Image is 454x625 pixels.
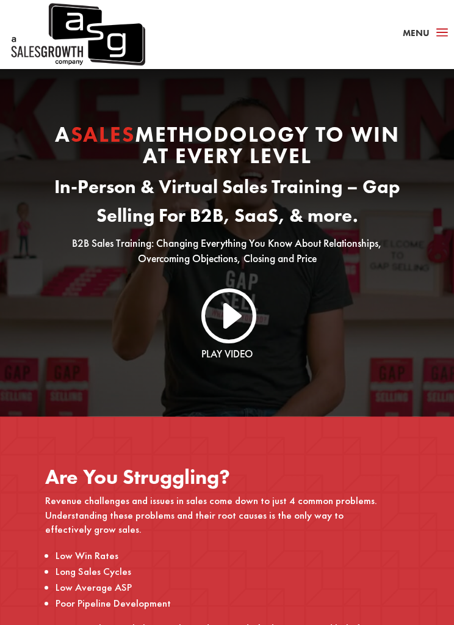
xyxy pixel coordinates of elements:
[56,563,386,579] li: Long Sales Cycles
[45,173,408,236] h3: In-Person & Virtual Sales Training – Gap Selling For B2B, SaaS, & more.
[403,27,430,39] span: Menu
[45,467,386,494] h2: Are You Struggling?
[198,285,256,343] a: I
[56,579,386,595] li: Low Average ASP
[45,124,408,173] h1: A Methodology to Win At Every Level
[56,595,386,611] li: Poor Pipeline Development
[433,24,452,42] span: a
[201,347,253,360] a: Play Video
[71,120,135,148] span: Sales
[56,547,386,563] li: Low Win Rates
[45,236,408,266] p: B2B Sales Training: Changing Everything You Know About Relationships, Overcoming Objections, Clos...
[45,494,386,547] p: Revenue challenges and issues in sales come down to just 4 common problems. Understanding these p...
